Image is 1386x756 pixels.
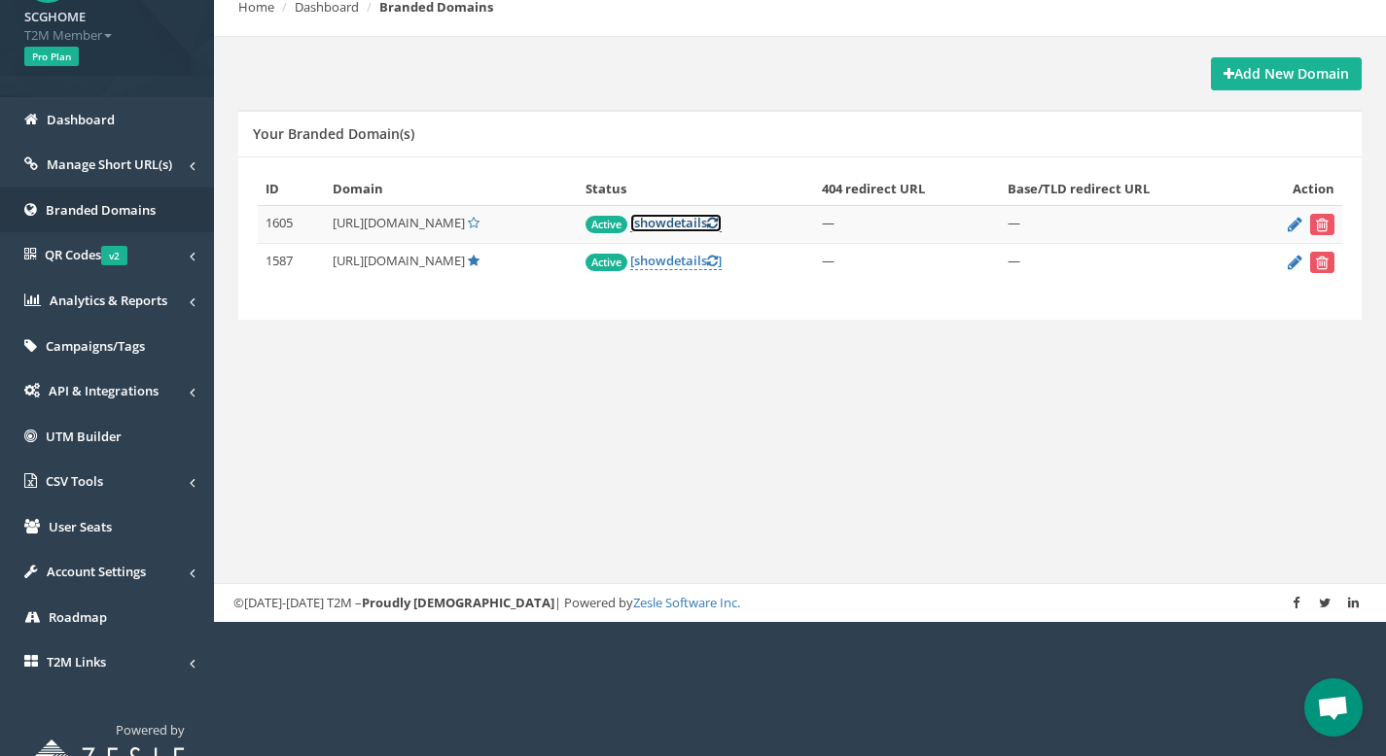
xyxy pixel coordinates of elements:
[630,214,722,232] a: [showdetails]
[45,246,127,263] span: QR Codes
[325,172,578,206] th: Domain
[814,172,999,206] th: 404 redirect URL
[233,594,1367,612] div: ©[DATE]-[DATE] T2M – | Powered by
[468,214,480,231] a: Set Default
[1000,206,1246,244] td: —
[49,382,159,399] span: API & Integrations
[1000,244,1246,282] td: —
[1304,678,1363,737] a: Open chat
[634,252,666,269] span: show
[333,214,465,231] span: [URL][DOMAIN_NAME]
[578,172,814,206] th: Status
[633,594,740,611] a: Zesle Software Inc.
[253,126,414,141] h5: Your Branded Domain(s)
[50,292,167,309] span: Analytics & Reports
[586,254,627,271] span: Active
[24,8,86,25] strong: SCGHOME
[333,252,465,269] span: [URL][DOMAIN_NAME]
[46,337,145,355] span: Campaigns/Tags
[814,244,999,282] td: —
[258,206,325,244] td: 1605
[47,155,172,173] span: Manage Short URL(s)
[258,244,325,282] td: 1587
[630,252,722,270] a: [showdetails]
[49,608,107,626] span: Roadmap
[101,246,127,265] span: v2
[1211,57,1362,90] a: Add New Domain
[49,518,112,535] span: User Seats
[586,216,627,233] span: Active
[24,26,190,45] span: T2M Member
[1224,64,1349,83] strong: Add New Domain
[46,472,103,490] span: CSV Tools
[24,47,79,66] span: Pro Plan
[1245,172,1342,206] th: Action
[47,111,115,128] span: Dashboard
[258,172,325,206] th: ID
[46,201,156,219] span: Branded Domains
[46,428,122,445] span: UTM Builder
[47,563,146,580] span: Account Settings
[24,3,190,44] a: SCGHOME T2M Member
[468,252,480,269] a: Default
[1000,172,1246,206] th: Base/TLD redirect URL
[814,206,999,244] td: —
[634,214,666,231] span: show
[362,594,554,611] strong: Proudly [DEMOGRAPHIC_DATA]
